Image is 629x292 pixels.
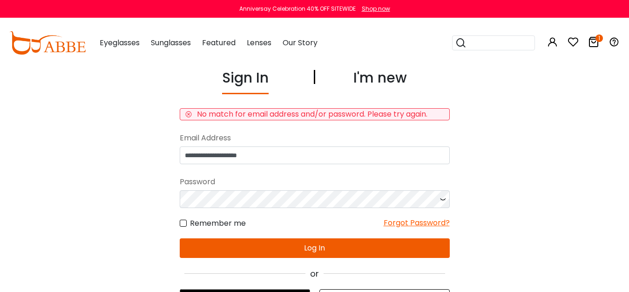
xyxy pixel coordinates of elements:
[247,37,271,48] span: Lenses
[595,35,603,42] i: 1
[283,37,318,48] span: Our Story
[353,67,407,94] div: I'm new
[239,5,356,13] div: Anniversay Celebration 40% OFF SITEWIDE
[180,174,450,190] div: Password
[357,5,390,13] a: Shop now
[222,67,269,94] div: Sign In
[100,37,140,48] span: Eyeglasses
[180,238,450,258] button: Log In
[384,217,450,229] div: Forgot Password?
[180,130,450,146] div: Email Address
[202,37,236,48] span: Featured
[197,109,427,120] div: No match for email address and/or password. Please try again.
[180,217,246,229] label: Remember me
[180,267,450,280] div: or
[9,31,86,55] img: abbeglasses.com
[151,37,191,48] span: Sunglasses
[588,38,599,49] a: 1
[362,5,390,13] div: Shop now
